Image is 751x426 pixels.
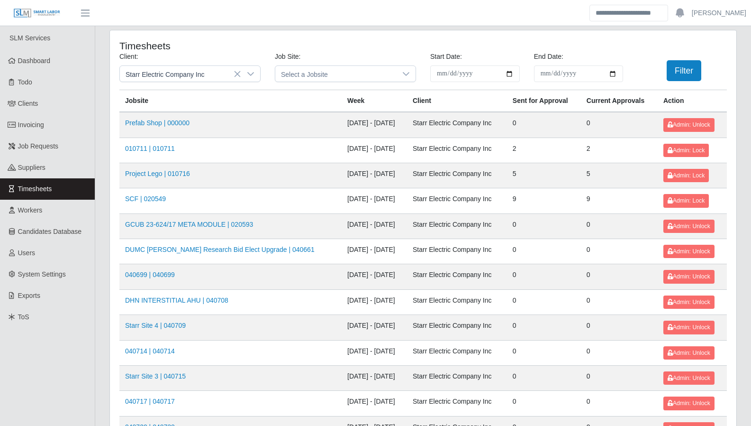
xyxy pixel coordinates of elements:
[581,163,658,188] td: 5
[663,220,715,233] button: Admin: Unlock
[507,340,581,365] td: 0
[18,313,29,321] span: ToS
[581,112,658,138] td: 0
[119,52,138,62] label: Client:
[342,365,407,390] td: [DATE] - [DATE]
[407,239,507,264] td: Starr Electric Company Inc
[342,340,407,365] td: [DATE] - [DATE]
[668,248,710,255] span: Admin: Unlock
[663,169,709,182] button: Admin: Lock
[692,8,746,18] a: [PERSON_NAME]
[663,245,715,258] button: Admin: Unlock
[663,321,715,334] button: Admin: Unlock
[275,66,397,82] span: Select a Jobsite
[507,90,581,112] th: Sent for Approval
[407,213,507,239] td: Starr Electric Company Inc
[18,100,38,107] span: Clients
[342,264,407,289] td: [DATE] - [DATE]
[125,195,166,203] a: SCF | 020549
[589,5,668,21] input: Search
[342,289,407,315] td: [DATE] - [DATE]
[581,365,658,390] td: 0
[125,372,186,380] a: Starr Site 3 | 040715
[581,239,658,264] td: 0
[125,221,253,228] a: GCUB 23-624/17 META MODULE | 020593
[342,90,407,112] th: Week
[507,112,581,138] td: 0
[668,299,710,306] span: Admin: Unlock
[125,296,228,304] a: DHN INTERSTITIAL AHU | 040708
[119,90,342,112] th: Jobsite
[9,34,50,42] span: SLM Services
[18,292,40,299] span: Exports
[663,371,715,385] button: Admin: Unlock
[581,315,658,340] td: 0
[407,289,507,315] td: Starr Electric Company Inc
[18,206,43,214] span: Workers
[668,147,705,154] span: Admin: Lock
[668,273,710,280] span: Admin: Unlock
[581,213,658,239] td: 0
[581,188,658,213] td: 9
[342,239,407,264] td: [DATE] - [DATE]
[507,315,581,340] td: 0
[125,145,175,152] a: 010711 | 010711
[407,112,507,138] td: Starr Electric Company Inc
[507,365,581,390] td: 0
[18,249,36,257] span: Users
[668,223,710,230] span: Admin: Unlock
[667,60,701,81] button: Filter
[407,188,507,213] td: Starr Electric Company Inc
[658,90,727,112] th: Action
[663,397,715,410] button: Admin: Unlock
[18,78,32,86] span: Todo
[507,188,581,213] td: 9
[342,391,407,416] td: [DATE] - [DATE]
[125,271,175,278] a: 040699 | 040699
[581,340,658,365] td: 0
[663,296,715,309] button: Admin: Unlock
[663,270,715,283] button: Admin: Unlock
[18,228,82,235] span: Candidates Database
[407,340,507,365] td: Starr Electric Company Inc
[407,315,507,340] td: Starr Electric Company Inc
[581,264,658,289] td: 0
[18,57,51,65] span: Dashboard
[663,144,709,157] button: Admin: Lock
[668,375,710,381] span: Admin: Unlock
[18,164,45,171] span: Suppliers
[507,239,581,264] td: 0
[507,138,581,163] td: 2
[407,163,507,188] td: Starr Electric Company Inc
[18,121,44,129] span: Invoicing
[342,188,407,213] td: [DATE] - [DATE]
[668,400,710,407] span: Admin: Unlock
[125,246,315,253] a: DUMC [PERSON_NAME] Research Bid Elect Upgrade | 040661
[342,315,407,340] td: [DATE] - [DATE]
[663,118,715,131] button: Admin: Unlock
[507,213,581,239] td: 0
[507,289,581,315] td: 0
[125,398,175,405] a: 040717 | 040717
[663,194,709,207] button: Admin: Lock
[407,365,507,390] td: Starr Electric Company Inc
[668,324,710,331] span: Admin: Unlock
[18,185,52,193] span: Timesheets
[125,119,190,127] a: Prefab Shop | 000000
[119,40,364,52] h4: Timesheets
[507,391,581,416] td: 0
[581,90,658,112] th: Current Approvals
[342,163,407,188] td: [DATE] - [DATE]
[125,322,186,329] a: Starr Site 4 | 040709
[668,121,710,128] span: Admin: Unlock
[125,170,190,177] a: Project Lego | 010716
[407,391,507,416] td: Starr Electric Company Inc
[507,163,581,188] td: 5
[581,289,658,315] td: 0
[507,264,581,289] td: 0
[18,142,59,150] span: Job Requests
[668,172,705,179] span: Admin: Lock
[668,197,705,204] span: Admin: Lock
[668,350,710,356] span: Admin: Unlock
[534,52,563,62] label: End Date:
